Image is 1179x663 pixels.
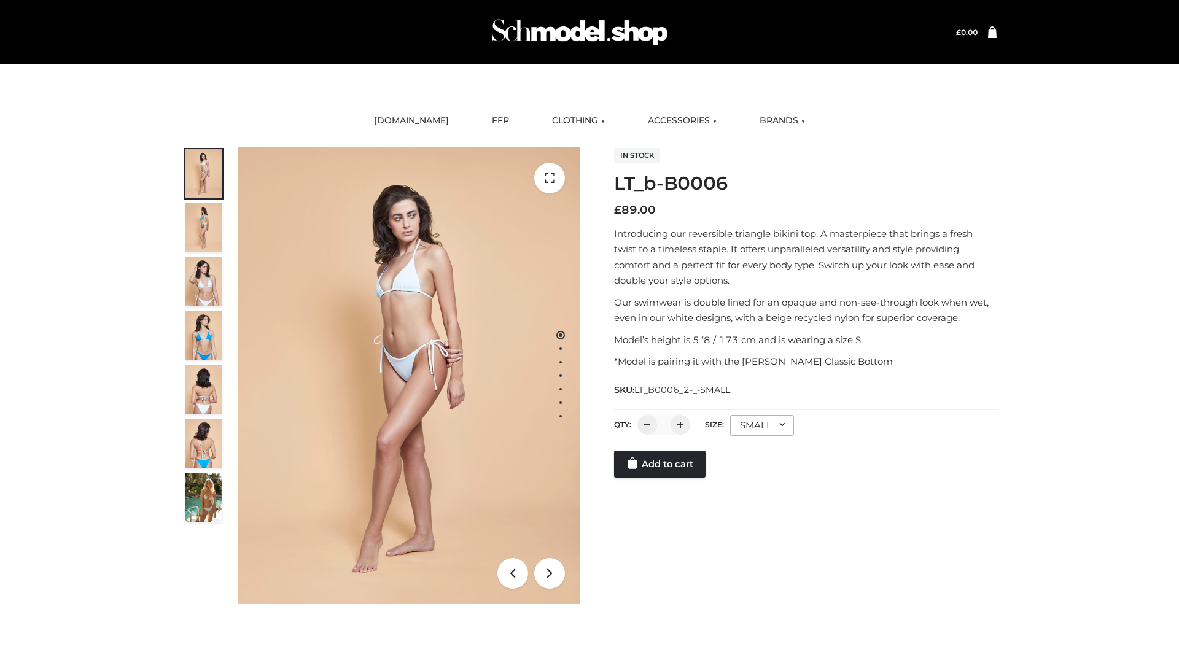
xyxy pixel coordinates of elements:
a: £0.00 [956,28,978,37]
h1: LT_b-B0006 [614,173,997,195]
p: *Model is pairing it with the [PERSON_NAME] Classic Bottom [614,354,997,370]
img: ArielClassicBikiniTop_CloudNine_AzureSky_OW114ECO_1-scaled.jpg [185,149,222,198]
img: ArielClassicBikiniTop_CloudNine_AzureSky_OW114ECO_8-scaled.jpg [185,419,222,468]
a: FFP [483,107,518,134]
a: CLOTHING [543,107,614,134]
p: Model’s height is 5 ‘8 / 173 cm and is wearing a size S. [614,332,997,348]
img: ArielClassicBikiniTop_CloudNine_AzureSky_OW114ECO_7-scaled.jpg [185,365,222,414]
p: Introducing our reversible triangle bikini top. A masterpiece that brings a fresh twist to a time... [614,226,997,289]
a: [DOMAIN_NAME] [365,107,458,134]
bdi: 0.00 [956,28,978,37]
span: LT_B0006_2-_-SMALL [634,384,730,395]
img: ArielClassicBikiniTop_CloudNine_AzureSky_OW114ECO_1 [238,147,580,604]
div: SMALL [730,415,794,436]
p: Our swimwear is double lined for an opaque and non-see-through look when wet, even in our white d... [614,295,997,326]
span: £ [956,28,961,37]
span: SKU: [614,382,731,397]
img: ArielClassicBikiniTop_CloudNine_AzureSky_OW114ECO_3-scaled.jpg [185,257,222,306]
a: ACCESSORIES [639,107,726,134]
img: Arieltop_CloudNine_AzureSky2.jpg [185,473,222,522]
span: In stock [614,148,660,163]
bdi: 89.00 [614,203,656,217]
a: Add to cart [614,451,706,478]
img: ArielClassicBikiniTop_CloudNine_AzureSky_OW114ECO_2-scaled.jpg [185,203,222,252]
label: Size: [705,420,724,429]
a: BRANDS [750,107,814,134]
span: £ [614,203,621,217]
label: QTY: [614,420,631,429]
img: ArielClassicBikiniTop_CloudNine_AzureSky_OW114ECO_4-scaled.jpg [185,311,222,360]
img: Schmodel Admin 964 [488,8,672,56]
